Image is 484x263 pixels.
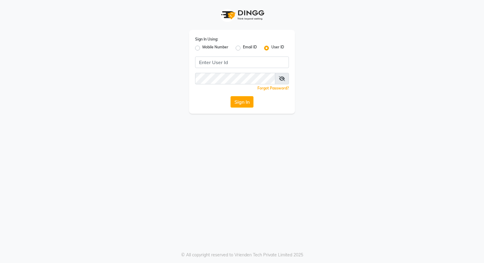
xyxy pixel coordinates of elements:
label: User ID [271,44,284,52]
input: Username [195,73,275,84]
a: Forgot Password? [257,86,289,90]
label: Sign In Using: [195,37,218,42]
img: logo1.svg [218,6,266,24]
label: Mobile Number [202,44,228,52]
label: Email ID [243,44,257,52]
input: Username [195,57,289,68]
button: Sign In [231,96,253,108]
